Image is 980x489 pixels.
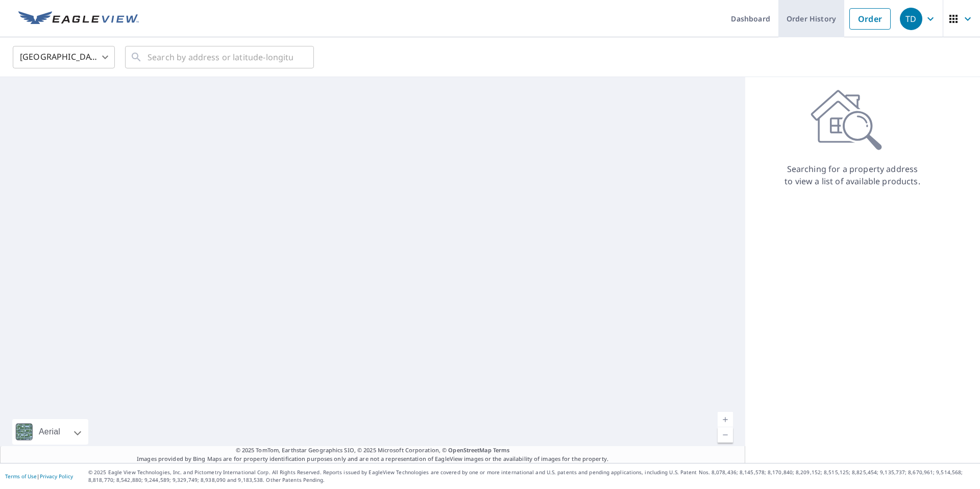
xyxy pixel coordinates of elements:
a: Order [849,8,891,30]
div: TD [900,8,922,30]
div: Aerial [36,419,63,445]
span: © 2025 TomTom, Earthstar Geographics SIO, © 2025 Microsoft Corporation, © [236,446,510,455]
img: EV Logo [18,11,139,27]
div: Aerial [12,419,88,445]
input: Search by address or latitude-longitude [148,43,293,71]
p: | [5,473,73,479]
a: Terms [493,446,510,454]
div: [GEOGRAPHIC_DATA] [13,43,115,71]
a: Privacy Policy [40,473,73,480]
a: Current Level 5, Zoom Out [718,427,733,443]
p: © 2025 Eagle View Technologies, Inc. and Pictometry International Corp. All Rights Reserved. Repo... [88,469,975,484]
a: OpenStreetMap [448,446,491,454]
p: Searching for a property address to view a list of available products. [784,163,921,187]
a: Terms of Use [5,473,37,480]
a: Current Level 5, Zoom In [718,412,733,427]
